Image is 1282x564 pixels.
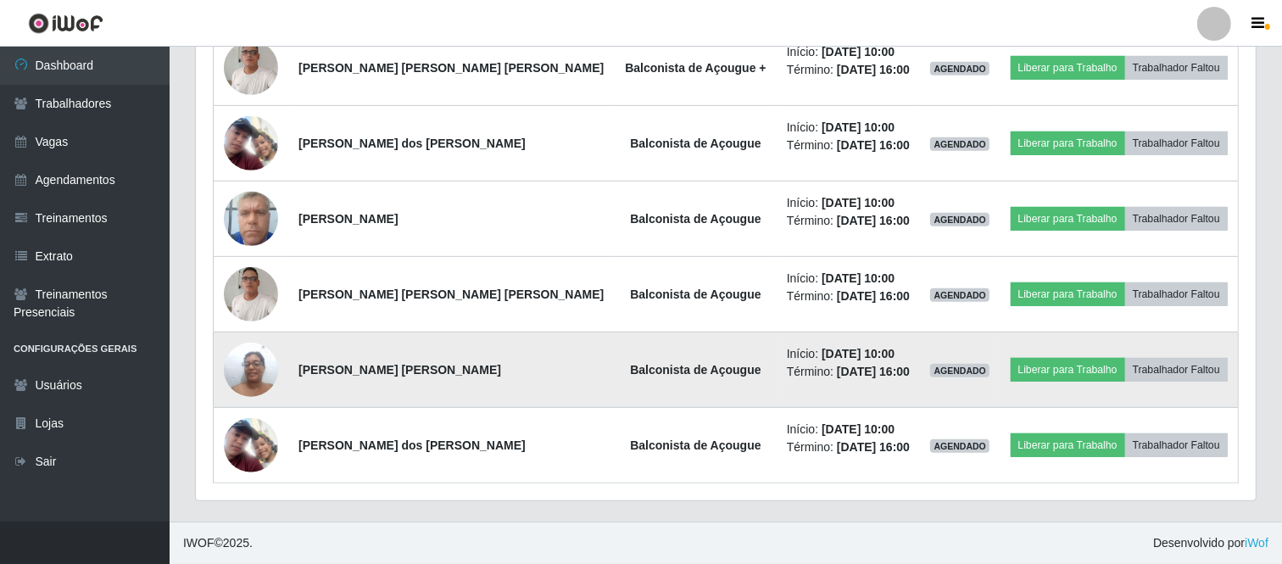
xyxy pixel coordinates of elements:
[787,119,911,137] li: Início:
[837,138,910,152] time: [DATE] 16:00
[787,421,911,438] li: Início:
[837,289,910,303] time: [DATE] 16:00
[298,363,501,377] strong: [PERSON_NAME] [PERSON_NAME]
[1011,358,1125,382] button: Liberar para Trabalho
[224,31,278,104] img: 1709307766746.jpeg
[224,116,278,170] img: 1710975526937.jpeg
[1125,56,1228,80] button: Trabalhador Faltou
[930,137,989,151] span: AGENDADO
[787,438,911,456] li: Término:
[822,422,895,436] time: [DATE] 10:00
[298,212,398,226] strong: [PERSON_NAME]
[1011,433,1125,457] button: Liberar para Trabalho
[1245,536,1268,550] a: iWof
[822,347,895,360] time: [DATE] 10:00
[787,212,911,230] li: Término:
[787,43,911,61] li: Início:
[298,438,526,452] strong: [PERSON_NAME] dos [PERSON_NAME]
[930,62,989,75] span: AGENDADO
[630,363,761,377] strong: Balconista de Açougue
[630,288,761,301] strong: Balconista de Açougue
[930,213,989,226] span: AGENDADO
[625,61,766,75] strong: Balconista de Açougue +
[1125,433,1228,457] button: Trabalhador Faltou
[224,182,278,254] img: 1747678149354.jpeg
[787,137,911,154] li: Término:
[1125,131,1228,155] button: Trabalhador Faltou
[1125,207,1228,231] button: Trabalhador Faltou
[298,61,604,75] strong: [PERSON_NAME] [PERSON_NAME] [PERSON_NAME]
[787,363,911,381] li: Término:
[1011,131,1125,155] button: Liberar para Trabalho
[630,212,761,226] strong: Balconista de Açougue
[183,534,253,552] span: © 2025 .
[1125,282,1228,306] button: Trabalhador Faltou
[1011,56,1125,80] button: Liberar para Trabalho
[630,438,761,452] strong: Balconista de Açougue
[28,13,103,34] img: CoreUI Logo
[183,536,215,550] span: IWOF
[787,288,911,305] li: Término:
[930,439,989,453] span: AGENDADO
[224,418,278,472] img: 1710975526937.jpeg
[1125,358,1228,382] button: Trabalhador Faltou
[822,120,895,134] time: [DATE] 10:00
[837,365,910,378] time: [DATE] 16:00
[930,364,989,377] span: AGENDADO
[298,137,526,150] strong: [PERSON_NAME] dos [PERSON_NAME]
[1011,207,1125,231] button: Liberar para Trabalho
[837,63,910,76] time: [DATE] 16:00
[1153,534,1268,552] span: Desenvolvido por
[822,45,895,59] time: [DATE] 10:00
[224,333,278,405] img: 1703019417577.jpeg
[298,288,604,301] strong: [PERSON_NAME] [PERSON_NAME] [PERSON_NAME]
[822,271,895,285] time: [DATE] 10:00
[822,196,895,209] time: [DATE] 10:00
[787,194,911,212] li: Início:
[837,214,910,227] time: [DATE] 16:00
[930,288,989,302] span: AGENDADO
[787,61,911,79] li: Término:
[837,440,910,454] time: [DATE] 16:00
[630,137,761,150] strong: Balconista de Açougue
[787,270,911,288] li: Início:
[787,345,911,363] li: Início:
[1011,282,1125,306] button: Liberar para Trabalho
[224,258,278,331] img: 1709307766746.jpeg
